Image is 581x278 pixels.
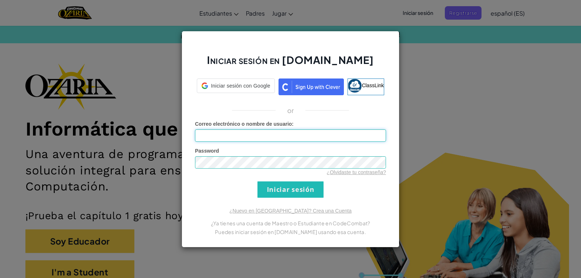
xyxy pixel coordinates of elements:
[195,227,386,236] p: Puedes iniciar sesión en [DOMAIN_NAME] usando esa cuenta.
[279,78,344,95] img: clever_sso_button@2x.png
[195,120,294,128] label: :
[287,106,294,115] p: or
[229,208,352,214] a: ¿Nuevo en [GEOGRAPHIC_DATA]? Crea una Cuenta
[195,121,292,127] span: Correo electrónico o nombre de usuario
[348,79,362,93] img: classlink-logo-small.png
[195,148,219,154] span: Password
[197,78,275,95] a: Iniciar sesión con Google
[327,169,386,175] a: ¿Olvidaste tu contraseña?
[257,181,324,198] input: Iniciar sesión
[211,82,270,89] span: Iniciar sesión con Google
[362,82,384,88] span: ClassLink
[197,78,275,93] div: Iniciar sesión con Google
[195,53,386,74] h2: Iniciar sesión en [DOMAIN_NAME]
[195,219,386,227] p: ¿Ya tienes una cuenta de Maestro o Estudiante en CodeCombat?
